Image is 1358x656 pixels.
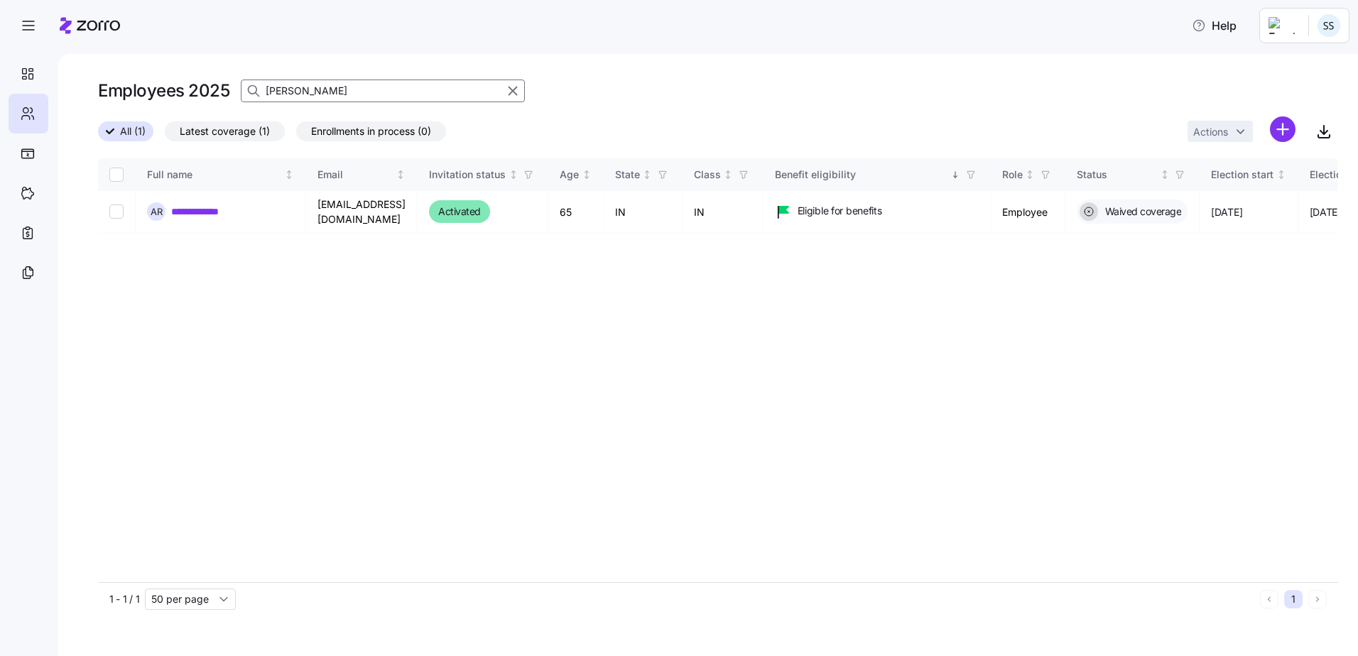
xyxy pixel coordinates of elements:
[1260,590,1278,608] button: Previous page
[560,167,579,182] div: Age
[284,170,294,180] div: Not sorted
[151,207,163,217] span: A R
[109,592,139,606] span: 1 - 1 / 1
[723,170,733,180] div: Not sorted
[98,80,229,102] h1: Employees 2025
[1308,590,1327,608] button: Next page
[306,191,418,234] td: [EMAIL_ADDRESS][DOMAIN_NAME]
[1270,116,1295,142] svg: add icon
[950,170,960,180] div: Sorted descending
[775,167,948,182] div: Benefit eligibility
[1160,170,1170,180] div: Not sorted
[1192,17,1237,34] span: Help
[306,158,418,191] th: EmailNot sorted
[604,191,683,234] td: IN
[1200,158,1298,191] th: Election startNot sorted
[241,80,525,102] input: Search Employees
[582,170,592,180] div: Not sorted
[311,122,431,141] span: Enrollments in process (0)
[147,167,282,182] div: Full name
[1211,167,1273,182] div: Election start
[418,158,548,191] th: Invitation statusNot sorted
[317,167,393,182] div: Email
[396,170,406,180] div: Not sorted
[604,158,683,191] th: StateNot sorted
[429,167,506,182] div: Invitation status
[694,167,721,182] div: Class
[642,170,652,180] div: Not sorted
[1180,11,1248,40] button: Help
[1065,158,1200,191] th: StatusNot sorted
[109,168,124,182] input: Select all records
[1101,204,1182,219] span: Waived coverage
[180,122,270,141] span: Latest coverage (1)
[109,204,124,219] input: Select record 1
[120,122,146,141] span: All (1)
[1276,170,1286,180] div: Not sorted
[1318,14,1340,37] img: b3a65cbeab486ed89755b86cd886e362
[991,158,1065,191] th: RoleNot sorted
[1077,167,1158,182] div: Status
[548,191,604,234] td: 65
[1025,170,1035,180] div: Not sorted
[438,203,481,220] span: Activated
[1002,167,1023,182] div: Role
[1284,590,1303,608] button: 1
[548,158,604,191] th: AgeNot sorted
[991,191,1065,234] td: Employee
[615,167,640,182] div: State
[798,204,882,218] span: Eligible for benefits
[1188,121,1253,142] button: Actions
[136,158,306,191] th: Full nameNot sorted
[1211,205,1242,219] span: [DATE]
[1310,205,1341,219] span: [DATE]
[509,170,518,180] div: Not sorted
[683,158,764,191] th: ClassNot sorted
[683,191,764,234] td: IN
[1269,17,1297,34] img: Employer logo
[764,158,991,191] th: Benefit eligibilitySorted descending
[1193,127,1228,137] span: Actions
